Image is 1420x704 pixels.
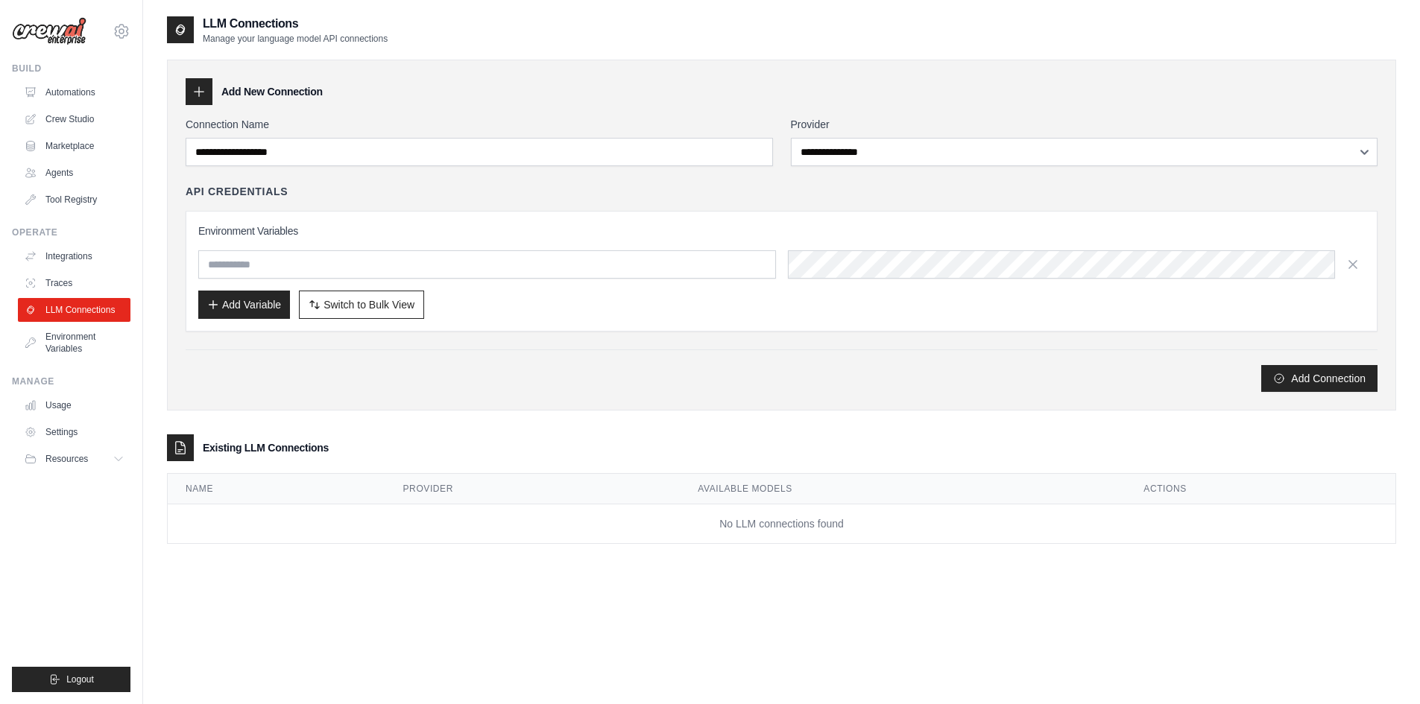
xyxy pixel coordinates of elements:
h3: Environment Variables [198,223,1365,238]
td: No LLM connections found [168,504,1395,544]
span: Switch to Bulk View [324,297,414,312]
a: Crew Studio [18,107,130,131]
h3: Add New Connection [221,84,323,99]
h3: Existing LLM Connections [203,440,329,455]
a: Usage [18,393,130,417]
a: Integrations [18,244,130,268]
button: Resources [18,447,130,471]
a: Agents [18,161,130,185]
h2: LLM Connections [203,15,388,33]
th: Available Models [680,474,1126,504]
div: Operate [12,226,130,238]
button: Add Connection [1261,365,1378,392]
span: Resources [45,453,88,465]
a: Tool Registry [18,188,130,212]
div: Build [12,63,130,74]
label: Connection Name [186,117,773,132]
a: LLM Connections [18,298,130,322]
h4: API Credentials [186,184,288,199]
button: Add Variable [198,291,290,319]
a: Settings [18,420,130,444]
th: Name [168,474,385,504]
a: Automations [18,80,130,104]
button: Switch to Bulk View [299,291,424,319]
button: Logout [12,667,130,692]
div: Manage [12,375,130,387]
p: Manage your language model API connections [203,33,388,45]
a: Marketplace [18,134,130,158]
img: Logo [12,17,86,45]
a: Environment Variables [18,325,130,361]
a: Traces [18,271,130,295]
span: Logout [66,673,94,685]
th: Actions [1126,474,1395,504]
label: Provider [791,117,1378,132]
th: Provider [385,474,681,504]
